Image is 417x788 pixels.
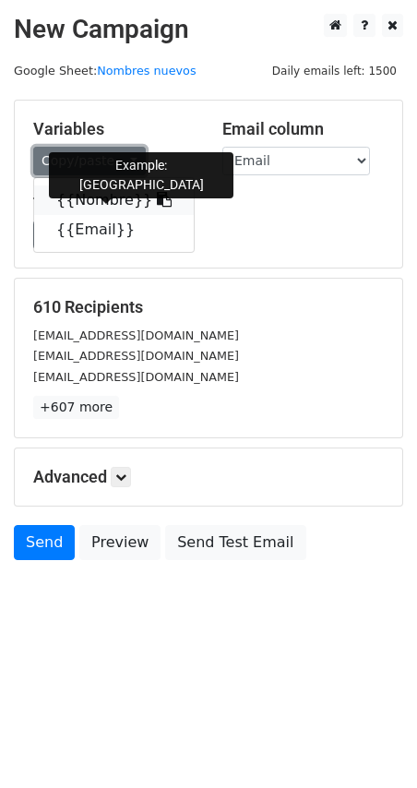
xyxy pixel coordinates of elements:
a: Send [14,525,75,560]
h5: Email column [222,119,384,139]
h5: Variables [33,119,195,139]
a: Copy/paste... [33,147,146,175]
a: Send Test Email [165,525,305,560]
div: Widget de chat [325,699,417,788]
h5: 610 Recipients [33,297,384,317]
a: Preview [79,525,161,560]
div: Example: [GEOGRAPHIC_DATA] [49,152,233,198]
a: {{Email}} [34,215,194,245]
a: {{Nombre}} [34,185,194,215]
small: [EMAIL_ADDRESS][DOMAIN_NAME] [33,328,239,342]
a: Nombres nuevos [97,64,196,78]
h2: New Campaign [14,14,403,45]
iframe: Chat Widget [325,699,417,788]
h5: Advanced [33,467,384,487]
a: Daily emails left: 1500 [266,64,403,78]
small: [EMAIL_ADDRESS][DOMAIN_NAME] [33,349,239,363]
span: Daily emails left: 1500 [266,61,403,81]
small: [EMAIL_ADDRESS][DOMAIN_NAME] [33,370,239,384]
a: +607 more [33,396,119,419]
small: Google Sheet: [14,64,197,78]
